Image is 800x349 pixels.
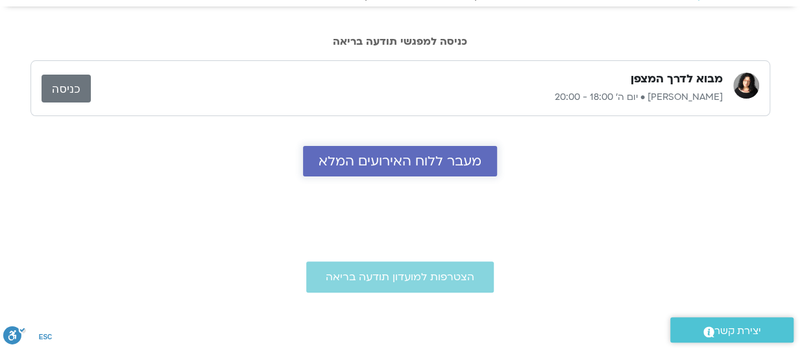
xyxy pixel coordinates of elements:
[733,73,759,99] img: ארנינה קשתן
[303,146,497,176] a: מעבר ללוח האירועים המלא
[30,36,770,47] h2: כניסה למפגשי תודעה בריאה
[714,322,761,340] span: יצירת קשר
[42,75,91,102] a: כניסה
[91,90,723,105] p: [PERSON_NAME] • יום ה׳ 18:00 - 20:00
[670,317,794,343] a: יצירת קשר
[319,154,481,169] span: מעבר ללוח האירועים המלא
[326,271,474,283] span: הצטרפות למועדון תודעה בריאה
[306,261,494,293] a: הצטרפות למועדון תודעה בריאה
[631,71,723,87] h3: מבוא לדרך המצפן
